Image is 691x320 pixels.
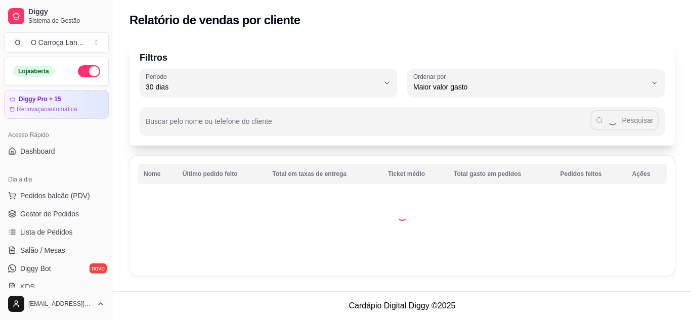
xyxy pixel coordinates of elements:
[4,279,109,295] a: KDS
[31,37,83,48] div: O Carroça Lan ...
[413,82,646,92] span: Maior valor gasto
[4,292,109,316] button: [EMAIL_ADDRESS][DOMAIN_NAME]
[140,69,397,97] button: Período30 dias
[4,143,109,159] a: Dashboard
[28,300,93,308] span: [EMAIL_ADDRESS][DOMAIN_NAME]
[113,291,691,320] footer: Cardápio Digital Diggy © 2025
[20,191,90,201] span: Pedidos balcão (PDV)
[28,8,105,17] span: Diggy
[20,227,73,237] span: Lista de Pedidos
[146,120,590,130] input: Buscar pelo nome ou telefone do cliente
[407,69,665,97] button: Ordenar porMaior valor gasto
[78,65,100,77] button: Alterar Status
[17,105,77,113] article: Renovação automática
[146,72,170,81] label: Período
[19,96,61,103] article: Diggy Pro + 15
[13,37,23,48] span: O
[28,17,105,25] span: Sistema de Gestão
[129,12,300,28] h2: Relatório de vendas por cliente
[140,51,665,65] p: Filtros
[4,260,109,277] a: Diggy Botnovo
[4,242,109,258] a: Salão / Mesas
[397,211,407,221] div: Loading
[4,171,109,188] div: Dia a dia
[4,4,109,28] a: DiggySistema de Gestão
[4,32,109,53] button: Select a team
[20,245,65,255] span: Salão / Mesas
[20,282,35,292] span: KDS
[413,72,449,81] label: Ordenar por
[146,82,379,92] span: 30 dias
[20,146,55,156] span: Dashboard
[4,206,109,222] a: Gestor de Pedidos
[20,209,79,219] span: Gestor de Pedidos
[4,90,109,119] a: Diggy Pro + 15Renovaçãoautomática
[13,66,55,77] div: Loja aberta
[4,188,109,204] button: Pedidos balcão (PDV)
[20,263,51,273] span: Diggy Bot
[4,127,109,143] div: Acesso Rápido
[4,224,109,240] a: Lista de Pedidos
